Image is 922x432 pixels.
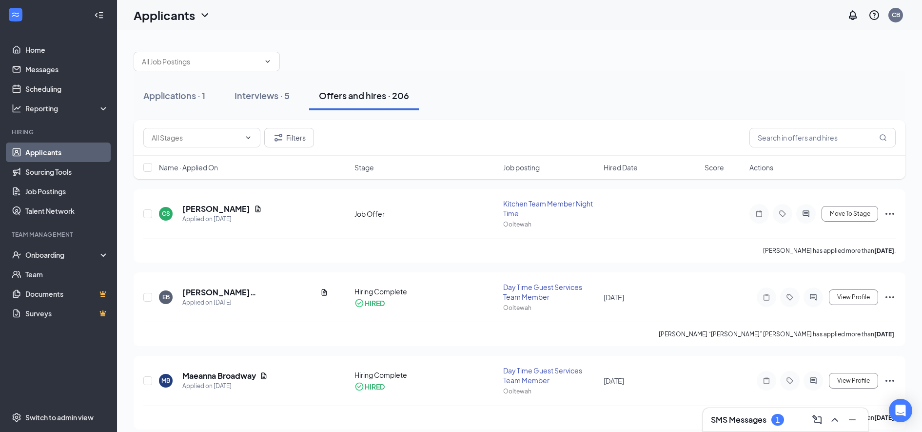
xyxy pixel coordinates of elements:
a: Home [25,40,109,60]
div: Applied on [DATE] [182,214,262,224]
div: MB [161,376,170,385]
svg: Note [753,210,765,218]
span: Name · Applied On [159,163,218,172]
a: SurveysCrown [25,304,109,323]
div: Onboarding [25,250,100,260]
button: ComposeMessage [809,412,825,428]
div: Ooltewah [503,220,598,228]
div: HIRED [365,382,385,391]
button: Minimize [844,412,860,428]
span: [DATE] [604,293,624,302]
a: Messages [25,60,109,79]
button: ChevronUp [827,412,843,428]
svg: Tag [777,210,788,218]
a: Applicants [25,143,109,162]
h1: Applicants [134,7,195,23]
div: Open Intercom Messenger [889,399,912,422]
div: Job Offer [354,209,497,219]
b: [DATE] [874,330,894,338]
svg: ActiveChat [807,293,819,301]
span: Actions [749,163,773,172]
div: HIRED [365,298,385,308]
div: Hiring Complete [354,287,497,296]
div: Interviews · 5 [235,89,290,102]
svg: Settings [12,412,21,422]
a: Team [25,265,109,284]
svg: ChevronUp [829,414,841,426]
svg: ChevronDown [264,58,272,65]
svg: ActiveChat [807,377,819,385]
div: EB [162,293,170,301]
a: Talent Network [25,201,109,221]
a: DocumentsCrown [25,284,109,304]
div: Day Time Guest Services Team Member [503,282,598,302]
b: [DATE] [874,414,894,421]
svg: Document [260,372,268,380]
h5: Maeanna Broadway [182,370,256,381]
svg: Ellipses [884,208,896,220]
div: Kitchen Team Member Night Time [503,199,598,218]
span: Job posting [503,163,540,172]
svg: Notifications [847,9,859,21]
div: Reporting [25,103,109,113]
button: Move To Stage [822,206,878,222]
input: All Stages [152,132,240,143]
svg: QuestionInfo [868,9,880,21]
div: Day Time Guest Services Team Member [503,366,598,385]
svg: ActiveChat [800,210,812,218]
span: Move To Stage [830,210,870,217]
span: Stage [354,163,374,172]
svg: MagnifyingGlass [879,134,887,142]
div: Ooltewah [503,304,598,312]
div: Applications · 1 [143,89,205,102]
p: [PERSON_NAME] “[PERSON_NAME]” [PERSON_NAME] has applied more than . [659,330,896,338]
svg: Ellipses [884,291,896,303]
h5: [PERSON_NAME] “[PERSON_NAME]” [PERSON_NAME] [182,287,316,298]
span: View Profile [837,377,870,384]
div: CB [892,11,900,19]
svg: ChevronDown [244,134,252,142]
svg: Tag [784,293,796,301]
input: All Job Postings [142,56,260,67]
svg: ComposeMessage [811,414,823,426]
svg: ChevronDown [199,9,211,21]
span: Score [705,163,724,172]
div: Hiring [12,128,107,136]
svg: Minimize [846,414,858,426]
svg: Document [254,205,262,213]
button: View Profile [829,289,878,305]
svg: WorkstreamLogo [11,10,20,20]
button: Filter Filters [264,128,314,147]
div: Applied on [DATE] [182,381,268,391]
svg: CheckmarkCircle [354,298,364,308]
svg: Tag [784,377,796,385]
span: [DATE] [604,376,624,385]
svg: CheckmarkCircle [354,382,364,391]
div: Applied on [DATE] [182,298,328,308]
div: Switch to admin view [25,412,94,422]
a: Job Postings [25,182,109,201]
span: View Profile [837,294,870,301]
span: Hired Date [604,163,638,172]
input: Search in offers and hires [749,128,896,147]
h5: [PERSON_NAME] [182,204,250,214]
svg: Document [320,288,328,296]
div: 1 [776,416,780,424]
b: [DATE] [874,247,894,254]
svg: Ellipses [884,375,896,387]
button: View Profile [829,373,878,389]
svg: Collapse [94,10,104,20]
div: Team Management [12,230,107,239]
h3: SMS Messages [711,414,766,425]
svg: UserCheck [12,250,21,260]
a: Scheduling [25,79,109,99]
svg: Note [761,377,772,385]
div: Ooltewah [503,387,598,395]
div: Hiring Complete [354,370,497,380]
div: CS [162,209,170,218]
a: Sourcing Tools [25,162,109,182]
svg: Note [761,293,772,301]
p: [PERSON_NAME] has applied more than . [763,247,896,255]
svg: Analysis [12,103,21,113]
div: Offers and hires · 206 [319,89,409,102]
